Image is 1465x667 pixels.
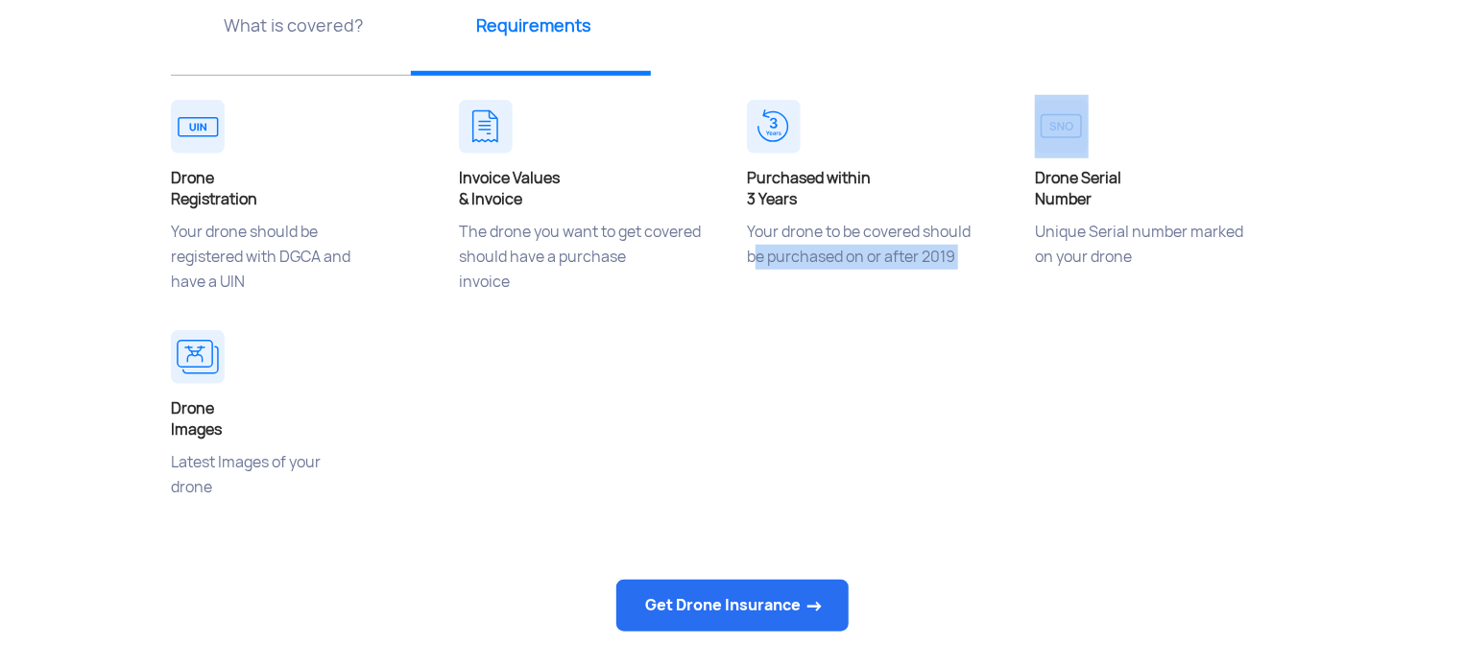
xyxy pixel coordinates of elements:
[747,220,1006,316] p: Your drone to be covered should be purchased on or after 2019
[171,450,430,546] p: Latest Images of your drone
[171,168,430,210] h4: Drone Registration
[616,580,849,631] a: Get Drone Insurance
[1035,220,1294,316] p: Unique Serial number marked on your drone
[420,13,646,37] p: Requirements
[180,13,406,37] p: What is covered?
[1035,168,1294,210] h4: Drone Serial Number
[459,168,718,210] h4: Invoice Values & Invoice
[171,220,430,316] p: Your drone should be registered with DGCA and have a UIN
[171,398,430,441] h4: Drone Images
[459,220,718,316] p: The drone you want to get covered should have a purchase invoice
[747,168,1006,210] h4: Purchased within 3 Years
